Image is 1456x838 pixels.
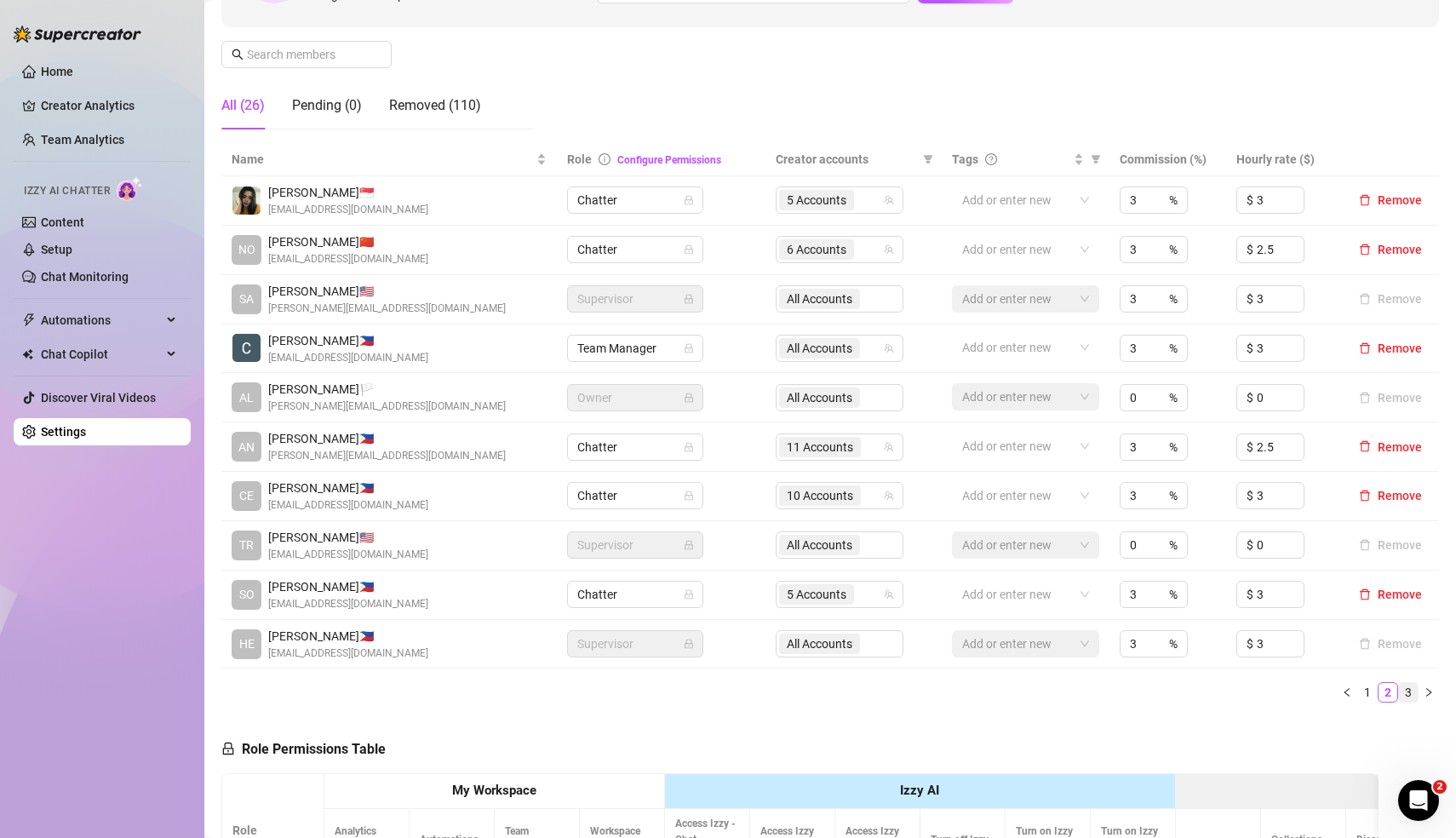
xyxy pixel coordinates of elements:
[268,577,428,596] span: [PERSON_NAME] 🇵🇭
[239,585,255,604] span: SO
[268,232,428,251] span: [PERSON_NAME] 🇨🇳
[577,237,693,262] span: Chatter
[1342,687,1352,697] span: left
[577,187,693,213] span: Chatter
[567,152,592,166] span: Role
[268,399,506,415] span: [PERSON_NAME][EMAIL_ADDRESS][DOMAIN_NAME]
[684,343,694,353] span: lock
[1087,146,1104,172] span: filter
[117,176,143,201] img: AI Chatter
[268,429,506,448] span: [PERSON_NAME] 🇵🇭
[1226,143,1342,176] th: Hourly rate ($)
[41,243,72,256] a: Setup
[1359,244,1371,255] span: delete
[884,343,894,353] span: team
[1352,437,1429,457] button: Remove
[238,438,255,456] span: AN
[22,313,36,327] span: thunderbolt
[41,307,162,334] span: Automations
[884,195,894,205] span: team
[1398,682,1419,703] li: 3
[779,338,860,359] span: All Accounts
[787,585,846,604] span: 5 Accounts
[684,639,694,649] span: lock
[41,65,73,78] a: Home
[787,438,853,456] span: 11 Accounts
[1379,683,1397,702] a: 2
[884,491,894,501] span: team
[41,92,177,119] a: Creator Analytics
[617,154,721,166] a: Configure Permissions
[1398,780,1439,821] iframe: Intercom live chat
[779,437,861,457] span: 11 Accounts
[221,95,265,116] div: All (26)
[884,442,894,452] span: team
[1433,780,1447,794] span: 2
[923,154,933,164] span: filter
[268,331,428,350] span: [PERSON_NAME] 🇵🇭
[985,153,997,165] span: question-circle
[238,240,255,259] span: NO
[239,634,255,653] span: HE
[779,239,854,260] span: 6 Accounts
[268,202,428,218] span: [EMAIL_ADDRESS][DOMAIN_NAME]
[268,350,428,366] span: [EMAIL_ADDRESS][DOMAIN_NAME]
[292,95,362,116] div: Pending (0)
[1378,243,1422,256] span: Remove
[268,448,506,464] span: [PERSON_NAME][EMAIL_ADDRESS][DOMAIN_NAME]
[1378,342,1422,355] span: Remove
[577,434,693,460] span: Chatter
[232,187,261,215] img: Joy Gabrielle Palaran
[1358,683,1377,702] a: 1
[884,589,894,600] span: team
[268,646,428,662] span: [EMAIL_ADDRESS][DOMAIN_NAME]
[268,282,506,301] span: [PERSON_NAME] 🇺🇸
[1352,239,1429,260] button: Remove
[268,596,428,612] span: [EMAIL_ADDRESS][DOMAIN_NAME]
[577,286,693,312] span: Supervisor
[221,742,235,755] span: lock
[1399,683,1418,702] a: 3
[1378,588,1422,601] span: Remove
[268,183,428,202] span: [PERSON_NAME] 🇸🇬
[232,334,261,362] img: Carl Belotindos
[1378,440,1422,454] span: Remove
[239,486,254,505] span: CE
[1359,588,1371,600] span: delete
[14,26,141,43] img: logo-BBDzfeDw.svg
[1352,535,1429,555] button: Remove
[1424,687,1434,697] span: right
[1378,682,1398,703] li: 2
[41,270,129,284] a: Chat Monitoring
[1359,342,1371,354] span: delete
[239,290,254,308] span: SA
[1359,194,1371,206] span: delete
[684,294,694,304] span: lock
[1091,154,1101,164] span: filter
[268,251,428,267] span: [EMAIL_ADDRESS][DOMAIN_NAME]
[577,483,693,508] span: Chatter
[268,627,428,646] span: [PERSON_NAME] 🇵🇭
[268,301,506,317] span: [PERSON_NAME][EMAIL_ADDRESS][DOMAIN_NAME]
[1359,490,1371,502] span: delete
[239,388,254,407] span: AL
[787,486,853,505] span: 10 Accounts
[1337,682,1357,703] li: Previous Page
[1352,584,1429,605] button: Remove
[1378,489,1422,502] span: Remove
[684,195,694,205] span: lock
[952,150,978,169] span: Tags
[239,536,254,554] span: TR
[221,739,386,760] h5: Role Permissions Table
[41,341,162,368] span: Chat Copilot
[247,45,368,64] input: Search members
[787,240,846,259] span: 6 Accounts
[1352,289,1429,309] button: Remove
[268,528,428,547] span: [PERSON_NAME] 🇺🇸
[1337,682,1357,703] button: left
[1357,682,1378,703] li: 1
[779,584,854,605] span: 5 Accounts
[268,479,428,497] span: [PERSON_NAME] 🇵🇭
[268,380,506,399] span: [PERSON_NAME] 🏳️
[24,183,110,199] span: Izzy AI Chatter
